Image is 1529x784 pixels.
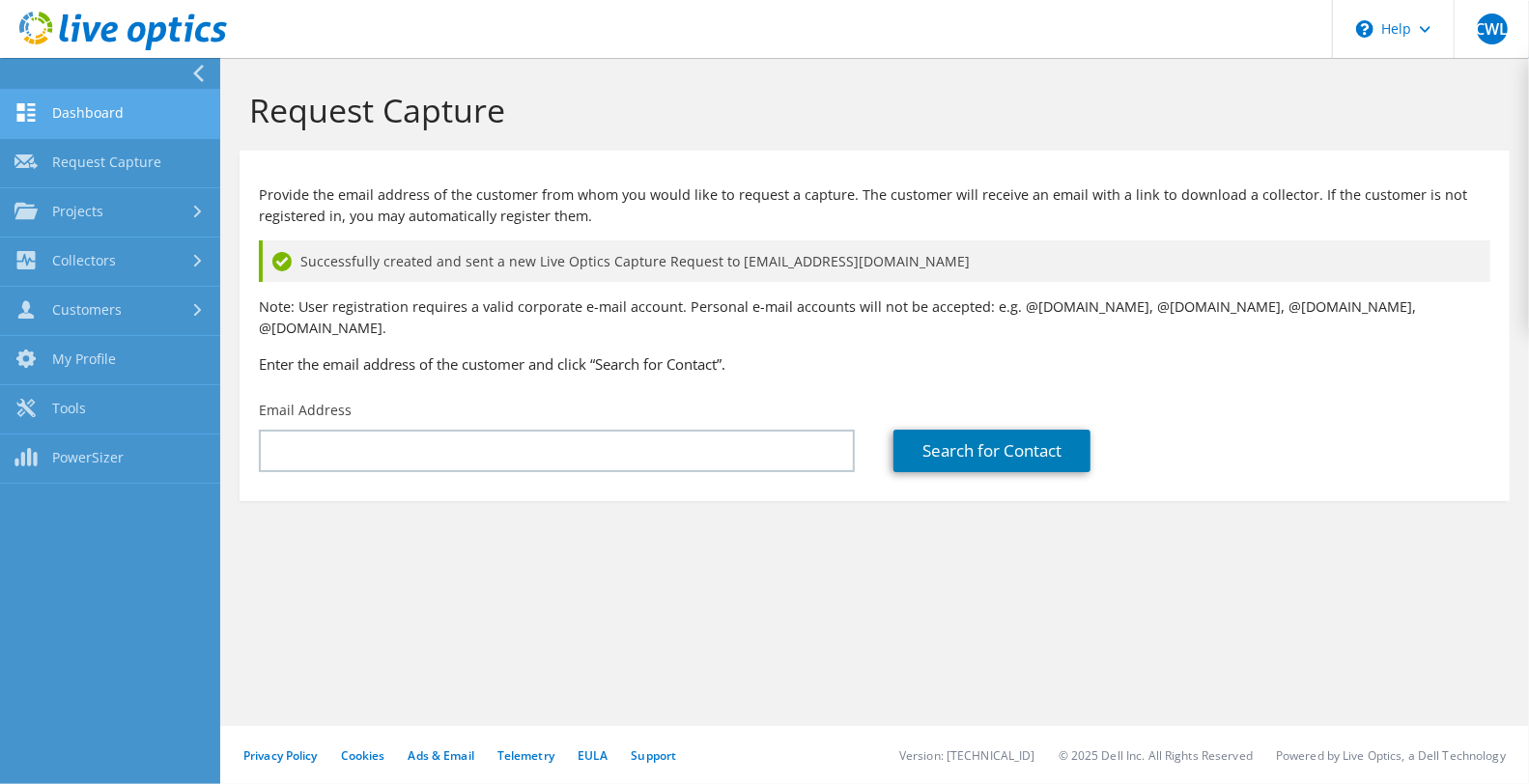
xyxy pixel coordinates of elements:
span: Successfully created and sent a new Live Optics Capture Request to [EMAIL_ADDRESS][DOMAIN_NAME] [300,251,970,272]
p: Provide the email address of the customer from whom you would like to request a capture. The cust... [259,184,1490,227]
li: Version: [TECHNICAL_ID] [899,747,1035,764]
a: Search for Contact [893,430,1090,472]
a: Support [631,747,676,764]
li: © 2025 Dell Inc. All Rights Reserved [1059,747,1253,764]
a: Cookies [341,747,385,764]
h1: Request Capture [249,90,1490,130]
a: EULA [578,747,608,764]
a: Ads & Email [409,747,474,764]
p: Note: User registration requires a valid corporate e-mail account. Personal e-mail accounts will ... [259,296,1490,339]
span: CWL [1477,14,1508,44]
a: Telemetry [497,747,554,764]
h3: Enter the email address of the customer and click “Search for Contact”. [259,353,1490,375]
label: Email Address [259,401,352,420]
svg: \n [1356,20,1373,38]
li: Powered by Live Optics, a Dell Technology [1276,747,1506,764]
a: Privacy Policy [243,747,318,764]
